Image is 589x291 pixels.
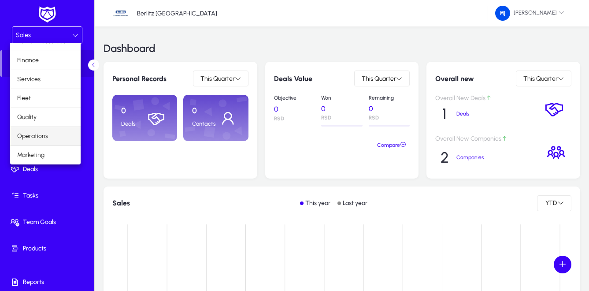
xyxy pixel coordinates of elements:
span: Services [17,74,41,85]
span: Operations [17,131,48,142]
span: Finance [17,55,39,66]
span: Quality [17,112,37,123]
span: Fleet [17,93,31,104]
span: Marketing [17,150,44,160]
